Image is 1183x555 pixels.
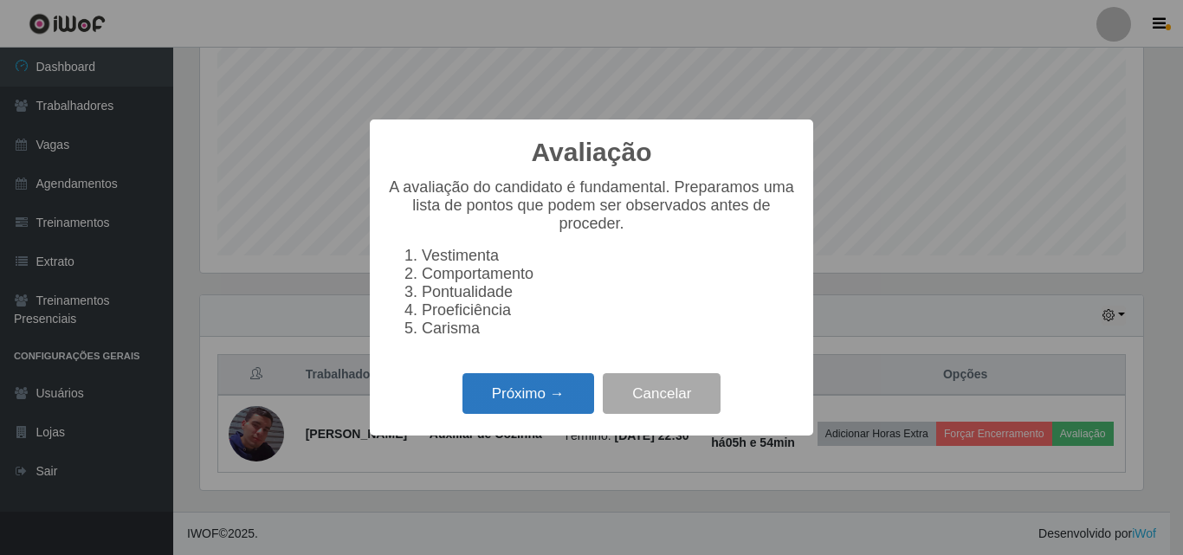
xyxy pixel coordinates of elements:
h2: Avaliação [532,137,652,168]
li: Comportamento [422,265,796,283]
button: Cancelar [603,373,721,414]
li: Vestimenta [422,247,796,265]
li: Proeficiência [422,301,796,319]
li: Carisma [422,319,796,338]
button: Próximo → [462,373,594,414]
p: A avaliação do candidato é fundamental. Preparamos uma lista de pontos que podem ser observados a... [387,178,796,233]
li: Pontualidade [422,283,796,301]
